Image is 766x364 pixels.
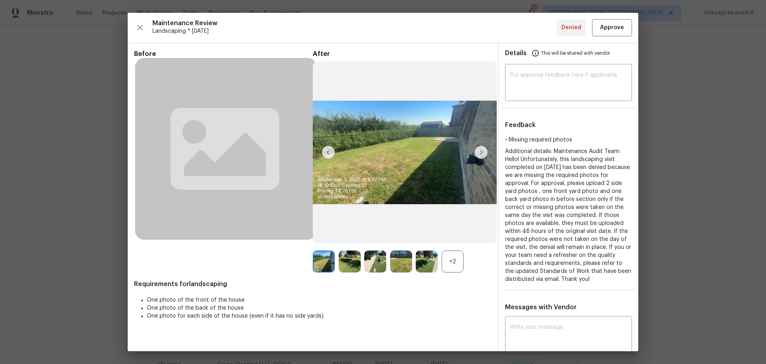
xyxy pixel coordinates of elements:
img: right-chevron-button-url [475,146,488,159]
div: +2 [442,251,464,273]
span: Additional details: Maintenance Audit Team: Hello! Unfortunately, this landscaping visit complete... [505,149,631,282]
span: Before [134,50,313,58]
img: left-chevron-button-url [322,146,335,159]
span: Approve [600,23,624,33]
button: Approve [592,19,632,36]
li: One photo of the back of the house [147,304,492,312]
span: Maintenance Review [152,19,557,27]
span: After [313,50,492,58]
span: Feedback [505,122,536,128]
span: Messages with Vendor [505,304,576,310]
span: Requirements for landscaping [134,280,492,288]
span: • Missing required photos [505,137,572,143]
span: Details [505,44,527,63]
li: One photo of the front of the house [147,296,492,304]
li: One photo for each side of the house (even if it has no side yards) [147,312,492,320]
span: Landscaping * [DATE] [152,27,557,35]
span: This will be shared with vendor [541,44,610,63]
